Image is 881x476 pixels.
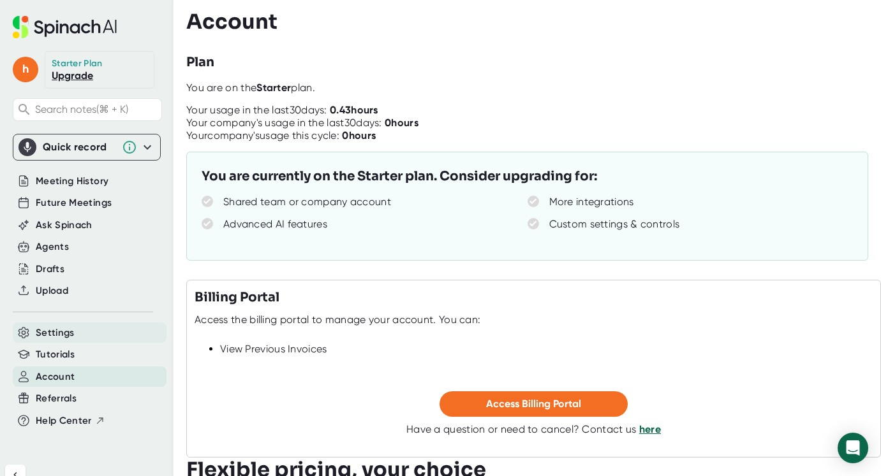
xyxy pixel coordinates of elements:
div: Have a question or need to cancel? Contact us [406,423,661,436]
div: Starter Plan [52,58,103,69]
h3: Plan [186,53,214,72]
h3: Billing Portal [195,288,279,307]
h3: You are currently on the Starter plan. Consider upgrading for: [202,167,597,186]
button: Referrals [36,391,77,406]
button: Access Billing Portal [440,391,628,417]
b: 0 hours [342,129,376,141]
div: Quick record [19,134,155,160]
div: Quick record [43,141,115,154]
button: Agents [36,240,69,254]
span: You are on the plan. [186,82,315,94]
span: Help Center [36,414,92,428]
button: Future Meetings [36,196,112,210]
div: Shared team or company account [223,196,391,208]
div: Custom settings & controls [549,218,680,231]
div: More integrations [549,196,634,208]
div: Advanced AI features [223,218,327,231]
button: Upload [36,284,68,298]
button: Help Center [36,414,105,428]
b: 0 hours [385,117,418,129]
span: h [13,57,38,82]
button: Settings [36,326,75,340]
b: Starter [256,82,291,94]
div: Open Intercom Messenger [838,433,868,463]
span: Access Billing Portal [486,398,581,410]
button: Tutorials [36,347,75,362]
button: Account [36,370,75,384]
div: Your company's usage this cycle: [186,129,376,142]
a: here [639,423,661,435]
a: Upgrade [52,69,93,82]
div: Your usage in the last 30 days: [186,104,378,117]
button: Ask Spinach [36,218,93,233]
button: Drafts [36,262,64,277]
button: Meeting History [36,174,108,189]
h3: Account [186,10,278,34]
div: Access the billing portal to manage your account. You can: [195,314,480,326]
b: 0.43 hours [330,104,378,116]
div: View Previous Invoices [220,343,873,356]
span: Search notes (⌘ + K) [35,103,158,115]
div: Your company's usage in the last 30 days: [186,117,418,129]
